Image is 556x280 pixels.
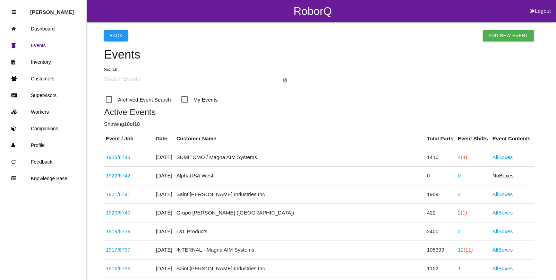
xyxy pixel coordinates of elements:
[106,154,130,160] a: 1923/6743
[458,247,473,253] a: 12(11)
[493,154,513,160] a: AllBoxes
[106,154,152,161] div: 68343526AB
[154,204,174,222] td: [DATE]
[458,154,467,160] a: 4(4)
[30,4,74,15] p: Rosie Blandino
[0,37,86,54] a: Events
[175,148,425,167] td: SUMITOMO / Magna AIM Systems
[104,71,277,87] input: Search Events
[0,87,86,104] a: Supervisors
[175,241,425,260] td: INTERNAL - Magna AIM Systems
[106,246,152,254] div: 2002007; 2002021
[456,130,491,148] th: Event Shifts
[464,247,473,253] span: (11)
[154,259,174,278] td: [DATE]
[425,167,456,185] td: 0
[425,185,456,204] td: 1909
[0,54,86,70] a: Inventory
[0,154,86,170] a: Feedback
[104,130,154,148] th: Event / Job
[154,167,174,185] td: [DATE]
[175,185,425,204] td: Saint [PERSON_NAME] Industries Inc
[104,120,534,128] p: Showing 18 of 18
[106,265,152,273] div: 68403783AB
[0,104,86,120] a: Workers
[175,204,425,222] td: Grupo [PERSON_NAME] ([GEOGRAPHIC_DATA])
[104,30,128,41] button: Back
[154,241,174,260] td: [DATE]
[493,247,513,253] a: AllBoxes
[0,120,86,137] a: Companions
[493,210,513,216] a: AllBoxes
[104,67,117,73] label: Search
[0,170,86,187] a: Knowledge Base
[458,265,461,271] a: 1
[106,173,130,178] a: 1922/6742
[181,95,218,104] span: My Events
[106,95,171,104] span: Archived Event Search
[106,209,152,217] div: P703 PCBA
[104,107,534,117] h5: Active Events
[461,154,467,160] span: (4)
[154,185,174,204] td: [DATE]
[483,30,534,41] a: Add New Event
[106,247,130,253] a: 1917/6737
[154,222,174,241] td: [DATE]
[458,191,461,197] a: 2
[458,228,461,234] a: 2
[493,265,513,271] a: AllBoxes
[12,4,16,20] div: Close
[175,222,425,241] td: L&L Products
[0,137,86,154] a: Profile
[104,48,534,61] h4: Events
[493,228,513,234] a: AllBoxes
[0,20,86,37] a: Dashboard
[175,167,425,185] td: AlphaUSA West
[106,228,130,234] a: 1919/6739
[106,172,152,180] div: WA14CO14
[491,130,534,148] th: Event Contents
[154,148,174,167] td: [DATE]
[175,130,425,148] th: Customer Name
[106,191,130,197] a: 1921/6741
[283,77,287,83] a: Search Info
[0,70,86,87] a: Customers
[461,210,467,216] span: (1)
[493,191,513,197] a: AllBoxes
[425,204,456,222] td: 422
[425,222,456,241] td: 2400
[458,173,461,178] a: 0
[458,210,467,216] a: 2(1)
[425,259,456,278] td: 1152
[425,148,456,167] td: 1416
[425,241,456,260] td: 105399
[106,210,130,216] a: 1920/6740
[425,130,456,148] th: Total Parts
[106,265,130,271] a: 1916/6736
[106,191,152,199] div: 68403782AB
[175,259,425,278] td: Saint [PERSON_NAME] Industries Inc
[491,167,534,185] td: No Boxes
[154,130,174,148] th: Date
[106,228,152,236] div: K4036AC1HC (61492)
